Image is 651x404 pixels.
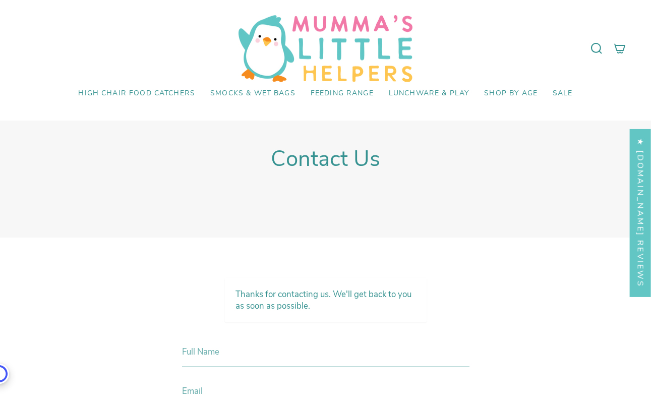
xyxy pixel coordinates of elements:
[553,89,573,98] span: SALE
[381,82,477,105] a: Lunchware & Play
[78,89,195,98] span: High Chair Food Catchers
[203,82,303,105] a: Smocks & Wet Bags
[239,15,412,82] img: Mumma’s Little Helpers
[484,89,538,98] span: Shop by Age
[630,129,651,297] div: Click to open Judge.me floating reviews tab
[545,82,580,105] a: SALE
[311,89,374,98] span: Feeding Range
[225,278,427,322] p: Thanks for contacting us. We'll get back to you as soon as possible.
[71,82,203,105] a: High Chair Food Catchers
[182,337,469,367] input: Full Name
[477,82,545,105] a: Shop by Age
[210,89,295,98] span: Smocks & Wet Bags
[271,146,380,172] h2: Contact Us
[389,89,469,98] span: Lunchware & Play
[303,82,381,105] a: Feeding Range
